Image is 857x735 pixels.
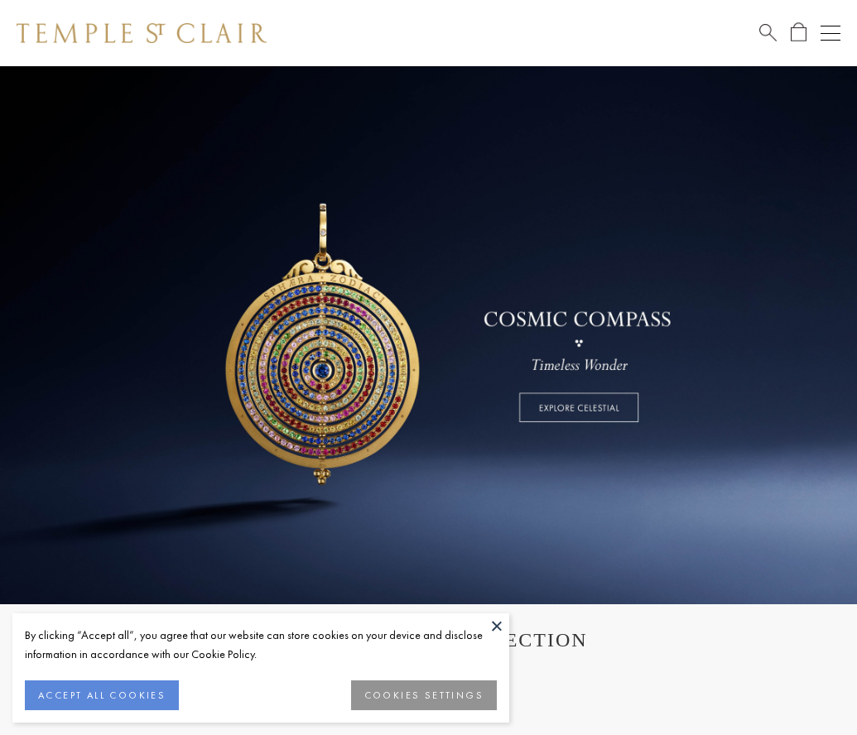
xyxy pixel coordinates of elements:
div: By clicking “Accept all”, you agree that our website can store cookies on your device and disclos... [25,626,497,664]
img: Temple St. Clair [17,23,267,43]
a: Open Shopping Bag [791,22,806,43]
button: COOKIES SETTINGS [351,680,497,710]
button: Open navigation [821,23,840,43]
button: ACCEPT ALL COOKIES [25,680,179,710]
a: Search [759,22,777,43]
